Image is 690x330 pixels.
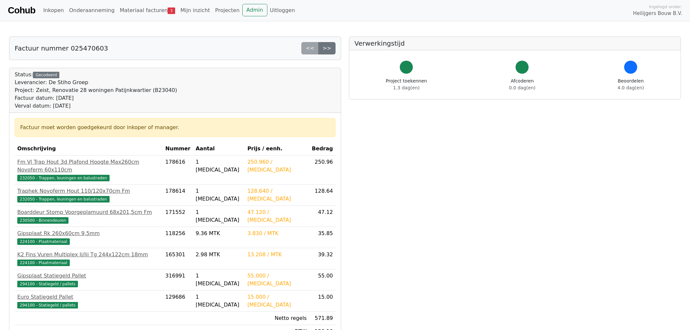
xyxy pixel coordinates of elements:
[17,196,110,202] span: 232050 - Trappen, leuningen en balustraden
[17,302,78,308] span: 294100 - Statiegeld / pallets
[17,281,78,287] span: 294100 - Statiegeld / pallets
[247,208,307,224] div: 47.120 / [MEDICAL_DATA]
[17,217,68,224] span: 230500 - Binnendeuren
[17,208,160,224] a: Boarddeur Stomp Voorgeplamuurd 68x201,5cm Fm230500 - Binnendeuren
[196,187,242,203] div: 1 [MEDICAL_DATA]
[213,4,242,17] a: Projecten
[17,251,160,266] a: K2 Fins Vuren Multiplex Ii/Iii Tg 244x122cm 18mm224100 - Plaatmateriaal
[15,94,177,102] div: Factuur datum: [DATE]
[309,206,336,227] td: 47.12
[17,272,160,288] a: Gipsplaat Statiegeld Pallet294100 - Statiegeld / pallets
[17,187,160,195] div: Traphek Novoferm Hout 110/120x70cm Fm
[15,71,177,110] div: Status:
[309,185,336,206] td: 128.64
[247,187,307,203] div: 128.640 / [MEDICAL_DATA]
[17,230,160,237] div: Gipsplaat Rk 260x60cm 9,5mm
[163,291,193,312] td: 129686
[17,158,160,174] div: Fm Vl Trap Hout 3d Plafond Hoogte Max260cm Novoferm 60x110cm
[15,86,177,94] div: Project: Zeist, Renovatie 28 woningen Patijnkwartier (B23040)
[633,10,682,17] span: Heilijgers Bouw B.V.
[163,142,193,156] th: Nummer
[196,230,242,237] div: 9.36 MTK
[17,230,160,245] a: Gipsplaat Rk 260x60cm 9,5mm224100 - Plaatmateriaal
[193,142,245,156] th: Aantal
[17,158,160,182] a: Fm Vl Trap Hout 3d Plafond Hoogte Max260cm Novoferm 60x110cm232050 - Trappen, leuningen en balust...
[15,44,108,52] h5: Factuur nummer 025470603
[354,39,675,47] h5: Verwerkingstijd
[15,142,163,156] th: Omschrijving
[163,248,193,269] td: 165301
[17,187,160,203] a: Traphek Novoferm Hout 110/120x70cm Fm232050 - Trappen, leuningen en balustraden
[309,248,336,269] td: 39.32
[163,269,193,291] td: 316991
[509,78,535,91] div: Afcoderen
[15,102,177,110] div: Verval datum: [DATE]
[163,227,193,248] td: 118256
[33,72,59,78] div: Gecodeerd
[17,260,70,266] span: 224100 - Plaatmateriaal
[17,251,160,259] div: K2 Fins Vuren Multiplex Ii/Iii Tg 244x122cm 18mm
[309,269,336,291] td: 55.00
[15,79,177,86] div: Leverancier: De Stiho Groep
[17,293,160,309] a: Euro Statiegeld Pallet294100 - Statiegeld / pallets
[309,291,336,312] td: 15.00
[245,142,309,156] th: Prijs / eenh.
[17,175,110,181] span: 232050 - Trappen, leuningen en balustraden
[20,124,330,131] div: Factuur moet worden goedgekeurd door inkoper of manager.
[196,208,242,224] div: 1 [MEDICAL_DATA]
[247,158,307,174] div: 250.960 / [MEDICAL_DATA]
[509,85,535,90] span: 0.0 dag(en)
[309,142,336,156] th: Bedrag
[618,78,644,91] div: Beoordelen
[196,272,242,288] div: 1 [MEDICAL_DATA]
[8,3,35,18] a: Cohub
[40,4,66,17] a: Inkopen
[309,312,336,325] td: 571.89
[267,4,298,17] a: Uitloggen
[649,4,682,10] span: Ingelogd onder:
[163,185,193,206] td: 178614
[17,208,160,216] div: Boarddeur Stomp Voorgeplamuurd 68x201,5cm Fm
[386,78,427,91] div: Project toekennen
[17,238,70,245] span: 224100 - Plaatmateriaal
[247,230,307,237] div: 3.830 / MTK
[178,4,213,17] a: Mijn inzicht
[309,227,336,248] td: 35.85
[245,312,309,325] td: Netto regels
[17,293,160,301] div: Euro Statiegeld Pallet
[117,4,178,17] a: Materiaal facturen3
[247,272,307,288] div: 55.000 / [MEDICAL_DATA]
[168,7,175,14] span: 3
[67,4,117,17] a: Onderaanneming
[618,85,644,90] span: 4.0 dag(en)
[242,4,267,16] a: Admin
[196,158,242,174] div: 1 [MEDICAL_DATA]
[163,156,193,185] td: 178616
[17,272,160,280] div: Gipsplaat Statiegeld Pallet
[247,251,307,259] div: 13.208 / MTK
[247,293,307,309] div: 15.000 / [MEDICAL_DATA]
[196,293,242,309] div: 1 [MEDICAL_DATA]
[163,206,193,227] td: 171552
[318,42,336,54] a: >>
[196,251,242,259] div: 2.98 MTK
[393,85,420,90] span: 1.3 dag(en)
[309,156,336,185] td: 250.96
